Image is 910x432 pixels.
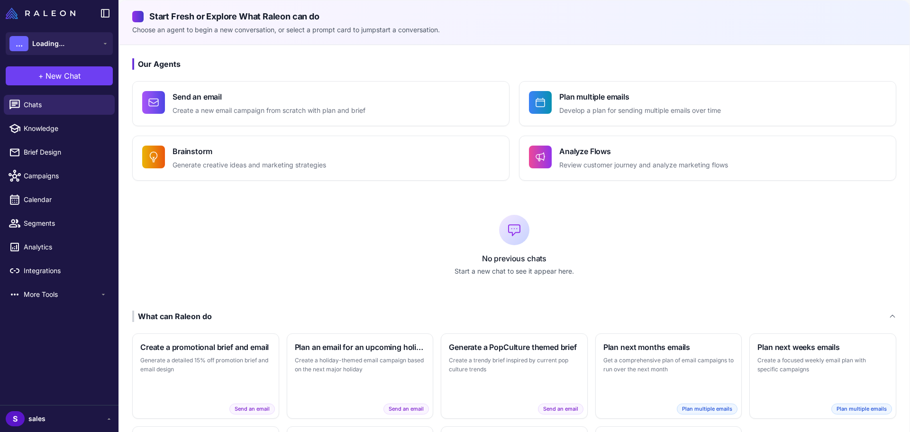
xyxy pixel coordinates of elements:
[132,311,212,322] div: What can Raleon do
[4,237,115,257] a: Analytics
[6,8,79,19] a: Raleon Logo
[28,414,45,424] span: sales
[32,38,64,49] span: Loading...
[441,333,588,419] button: Generate a PopCulture themed briefCreate a trendy brief inspired by current pop culture trendsSen...
[24,147,107,157] span: Brief Design
[132,253,896,264] p: No previous chats
[140,356,271,374] p: Generate a detailed 15% off promotion brief and email design
[757,341,888,353] h3: Plan next weeks emails
[173,146,326,157] h4: Brainstorm
[4,213,115,233] a: Segments
[831,404,892,414] span: Plan multiple emails
[24,194,107,205] span: Calendar
[132,136,510,181] button: BrainstormGenerate creative ideas and marketing strategies
[173,91,365,102] h4: Send an email
[132,266,896,276] p: Start a new chat to see it appear here.
[4,190,115,210] a: Calendar
[6,32,113,55] button: ...Loading...
[603,341,734,353] h3: Plan next months emails
[519,81,896,126] button: Plan multiple emailsDevelop a plan for sending multiple emails over time
[24,100,107,110] span: Chats
[4,261,115,281] a: Integrations
[229,404,275,414] span: Send an email
[45,70,81,82] span: New Chat
[132,58,896,70] h3: Our Agents
[132,333,279,419] button: Create a promotional brief and emailGenerate a detailed 15% off promotion brief and email designS...
[559,91,721,102] h4: Plan multiple emails
[287,333,434,419] button: Plan an email for an upcoming holidayCreate a holiday-themed email campaign based on the next maj...
[132,10,896,23] h2: Start Fresh or Explore What Raleon can do
[24,123,107,134] span: Knowledge
[295,356,426,374] p: Create a holiday-themed email campaign based on the next major holiday
[4,166,115,186] a: Campaigns
[173,105,365,116] p: Create a new email campaign from scratch with plan and brief
[595,333,742,419] button: Plan next months emailsGet a comprehensive plan of email campaigns to run over the next monthPlan...
[24,171,107,181] span: Campaigns
[559,105,721,116] p: Develop a plan for sending multiple emails over time
[677,404,737,414] span: Plan multiple emails
[383,404,429,414] span: Send an email
[749,333,896,419] button: Plan next weeks emailsCreate a focused weekly email plan with specific campaignsPlan multiple emails
[295,341,426,353] h3: Plan an email for an upcoming holiday
[24,242,107,252] span: Analytics
[140,341,271,353] h3: Create a promotional brief and email
[4,95,115,115] a: Chats
[6,8,75,19] img: Raleon Logo
[559,146,728,157] h4: Analyze Flows
[132,25,896,35] p: Choose an agent to begin a new conversation, or select a prompt card to jumpstart a conversation.
[519,136,896,181] button: Analyze FlowsReview customer journey and analyze marketing flows
[24,289,100,300] span: More Tools
[538,404,583,414] span: Send an email
[24,266,107,276] span: Integrations
[6,411,25,426] div: S
[24,218,107,229] span: Segments
[4,142,115,162] a: Brief Design
[559,160,728,171] p: Review customer journey and analyze marketing flows
[757,356,888,374] p: Create a focused weekly email plan with specific campaigns
[9,36,28,51] div: ...
[38,70,44,82] span: +
[449,356,580,374] p: Create a trendy brief inspired by current pop culture trends
[173,160,326,171] p: Generate creative ideas and marketing strategies
[132,81,510,126] button: Send an emailCreate a new email campaign from scratch with plan and brief
[6,66,113,85] button: +New Chat
[603,356,734,374] p: Get a comprehensive plan of email campaigns to run over the next month
[449,341,580,353] h3: Generate a PopCulture themed brief
[4,119,115,138] a: Knowledge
